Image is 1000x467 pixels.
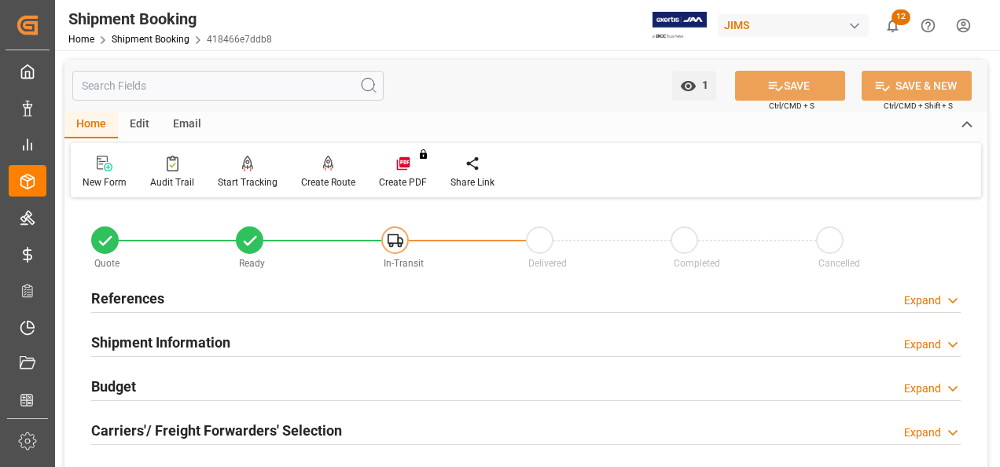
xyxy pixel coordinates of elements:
span: 1 [697,79,708,91]
div: Create Route [301,175,355,189]
span: In-Transit [384,258,424,269]
span: Ctrl/CMD + Shift + S [884,100,953,112]
span: Cancelled [818,258,860,269]
div: Start Tracking [218,175,278,189]
div: Share Link [450,175,494,189]
button: show 12 new notifications [875,8,910,43]
span: 12 [892,9,910,25]
a: Shipment Booking [112,34,189,45]
input: Search Fields [72,71,384,101]
div: New Form [83,175,127,189]
div: Expand [904,381,941,397]
button: SAVE [735,71,845,101]
div: Expand [904,336,941,353]
div: Edit [118,112,161,138]
div: Shipment Booking [68,7,272,31]
span: Ready [239,258,265,269]
h2: Shipment Information [91,332,230,353]
span: Delivered [528,258,567,269]
button: SAVE & NEW [862,71,972,101]
h2: Budget [91,376,136,397]
h2: References [91,288,164,309]
div: JIMS [718,14,869,37]
div: Email [161,112,213,138]
div: Expand [904,292,941,309]
span: Completed [674,258,720,269]
h2: Carriers'/ Freight Forwarders' Selection [91,420,342,441]
a: Home [68,34,94,45]
div: Home [64,112,118,138]
span: Ctrl/CMD + S [769,100,814,112]
div: Expand [904,425,941,441]
div: Audit Trail [150,175,194,189]
button: Help Center [910,8,946,43]
img: Exertis%20JAM%20-%20Email%20Logo.jpg_1722504956.jpg [653,12,707,39]
button: open menu [672,71,716,101]
span: Quote [94,258,119,269]
button: JIMS [718,10,875,40]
